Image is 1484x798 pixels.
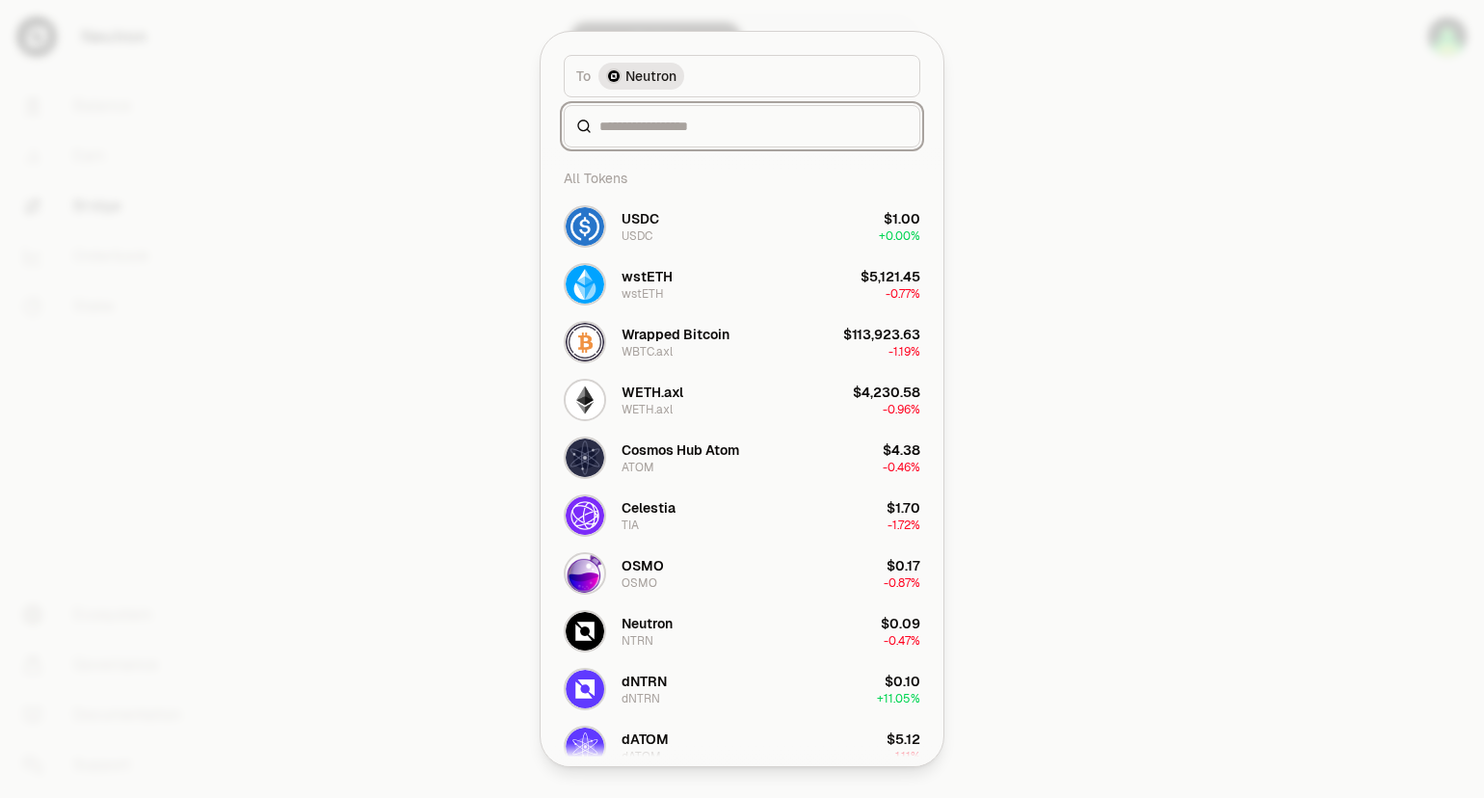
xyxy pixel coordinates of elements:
span: -0.47% [884,633,920,649]
div: $0.09 [881,614,920,633]
img: ATOM Logo [566,439,604,477]
div: WETH.axl [622,383,683,402]
button: WBTC.axl LogoWrapped BitcoinWBTC.axl$113,923.63-1.19% [552,313,932,371]
div: All Tokens [552,159,932,198]
span: Neutron [625,66,676,86]
button: dATOM LogodATOMdATOM$5.12-1.11% [552,718,932,776]
div: OSMO [622,575,657,591]
div: USDC [622,228,652,244]
img: NTRN Logo [566,612,604,651]
span: -0.77% [886,286,920,302]
div: TIA [622,518,639,533]
span: -1.72% [888,518,920,533]
div: $5,121.45 [861,267,920,286]
button: WETH.axl LogoWETH.axlWETH.axl$4,230.58-0.96% [552,371,932,429]
span: -0.96% [883,402,920,417]
span: -1.11% [890,749,920,764]
div: ATOM [622,460,654,475]
img: WETH.axl Logo [566,381,604,419]
div: WETH.axl [622,402,673,417]
span: + 11.05% [877,691,920,706]
button: wstETH LogowstETHwstETH$5,121.45-0.77% [552,255,932,313]
div: Celestia [622,498,676,518]
img: dNTRN Logo [566,670,604,708]
span: -1.19% [888,344,920,359]
img: OSMO Logo [566,554,604,593]
div: $4.38 [883,440,920,460]
div: $113,923.63 [843,325,920,344]
span: + 0.00% [879,228,920,244]
img: USDC Logo [566,207,604,246]
button: ToNeutron LogoNeutron [564,55,920,97]
div: WBTC.axl [622,344,673,359]
img: Neutron Logo [606,68,622,84]
button: USDC LogoUSDCUSDC$1.00+0.00% [552,198,932,255]
button: TIA LogoCelestiaTIA$1.70-1.72% [552,487,932,545]
div: Neutron [622,614,673,633]
button: NTRN LogoNeutronNTRN$0.09-0.47% [552,602,932,660]
div: wstETH [622,267,673,286]
div: $1.70 [887,498,920,518]
div: dNTRN [622,672,667,691]
div: NTRN [622,633,653,649]
img: WBTC.axl Logo [566,323,604,361]
div: $0.17 [887,556,920,575]
span: -0.46% [883,460,920,475]
div: wstETH [622,286,664,302]
img: wstETH Logo [566,265,604,304]
div: $4,230.58 [853,383,920,402]
div: $1.00 [884,209,920,228]
div: dATOM [622,730,669,749]
div: Wrapped Bitcoin [622,325,729,344]
button: OSMO LogoOSMOOSMO$0.17-0.87% [552,545,932,602]
img: TIA Logo [566,496,604,535]
div: dATOM [622,749,661,764]
div: Cosmos Hub Atom [622,440,739,460]
div: OSMO [622,556,664,575]
div: $0.10 [885,672,920,691]
div: USDC [622,209,659,228]
img: dATOM Logo [566,728,604,766]
div: dNTRN [622,691,660,706]
span: To [576,66,591,86]
span: -0.87% [884,575,920,591]
div: $5.12 [887,730,920,749]
button: dNTRN LogodNTRNdNTRN$0.10+11.05% [552,660,932,718]
button: ATOM LogoCosmos Hub AtomATOM$4.38-0.46% [552,429,932,487]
